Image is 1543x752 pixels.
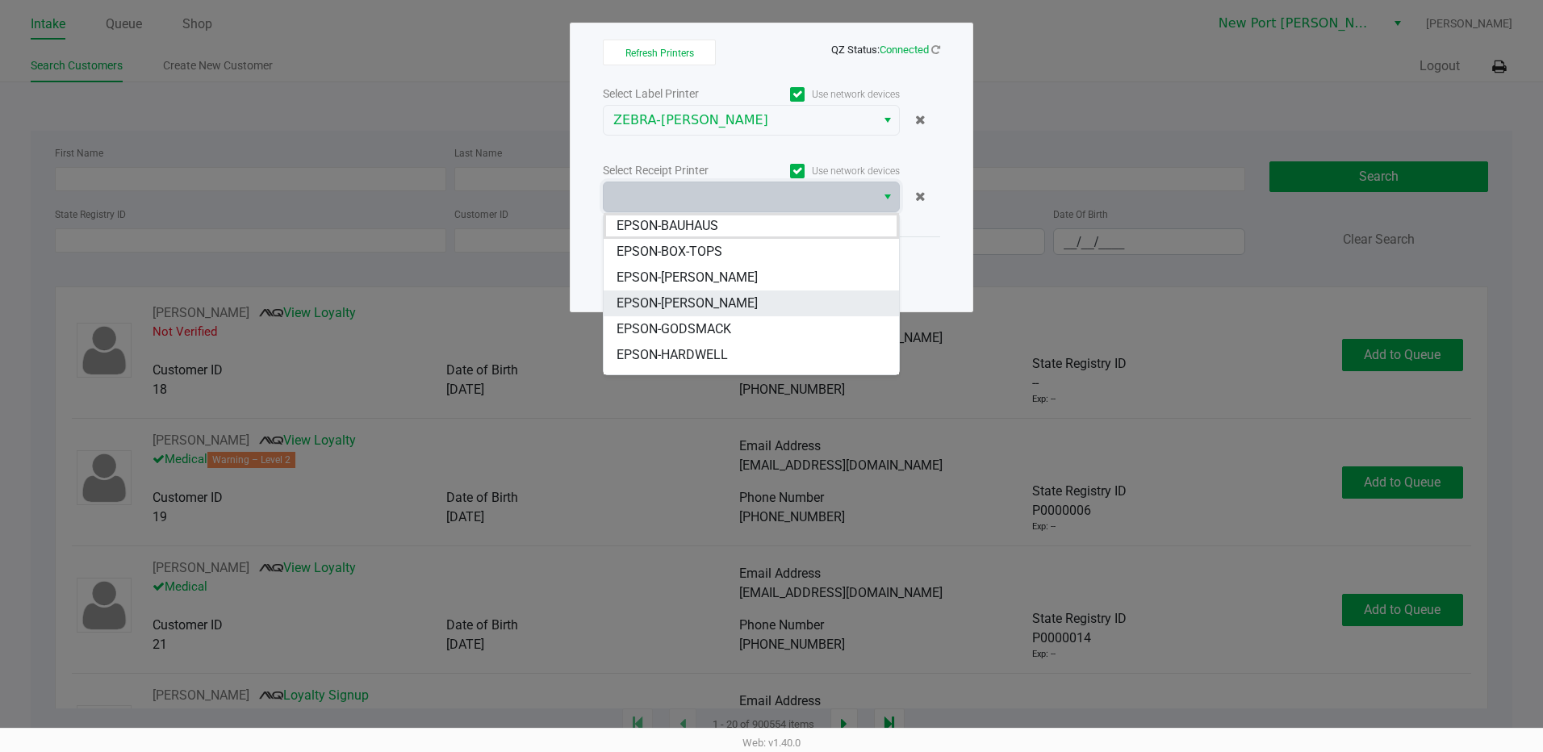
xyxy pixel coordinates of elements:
span: EPSON-JONAH-HEX [617,371,730,391]
span: Web: v1.40.0 [742,737,801,749]
label: Use network devices [751,87,900,102]
label: Use network devices [751,164,900,178]
span: EPSON-BAUHAUS [617,216,718,236]
div: Select Receipt Printer [603,162,751,179]
button: Select [876,182,899,211]
span: EPSON-BOX-TOPS [617,242,722,261]
div: Select Label Printer [603,86,751,102]
button: Select [876,106,899,135]
span: EPSON-GODSMACK [617,320,731,339]
span: EPSON-[PERSON_NAME] [617,294,758,313]
span: Connected [880,44,929,56]
span: Refresh Printers [625,48,694,59]
span: EPSON-[PERSON_NAME] [617,268,758,287]
span: QZ Status: [831,44,940,56]
span: ZEBRA-[PERSON_NAME] [613,111,866,130]
span: EPSON-HARDWELL [617,345,728,365]
button: Refresh Printers [603,40,716,65]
